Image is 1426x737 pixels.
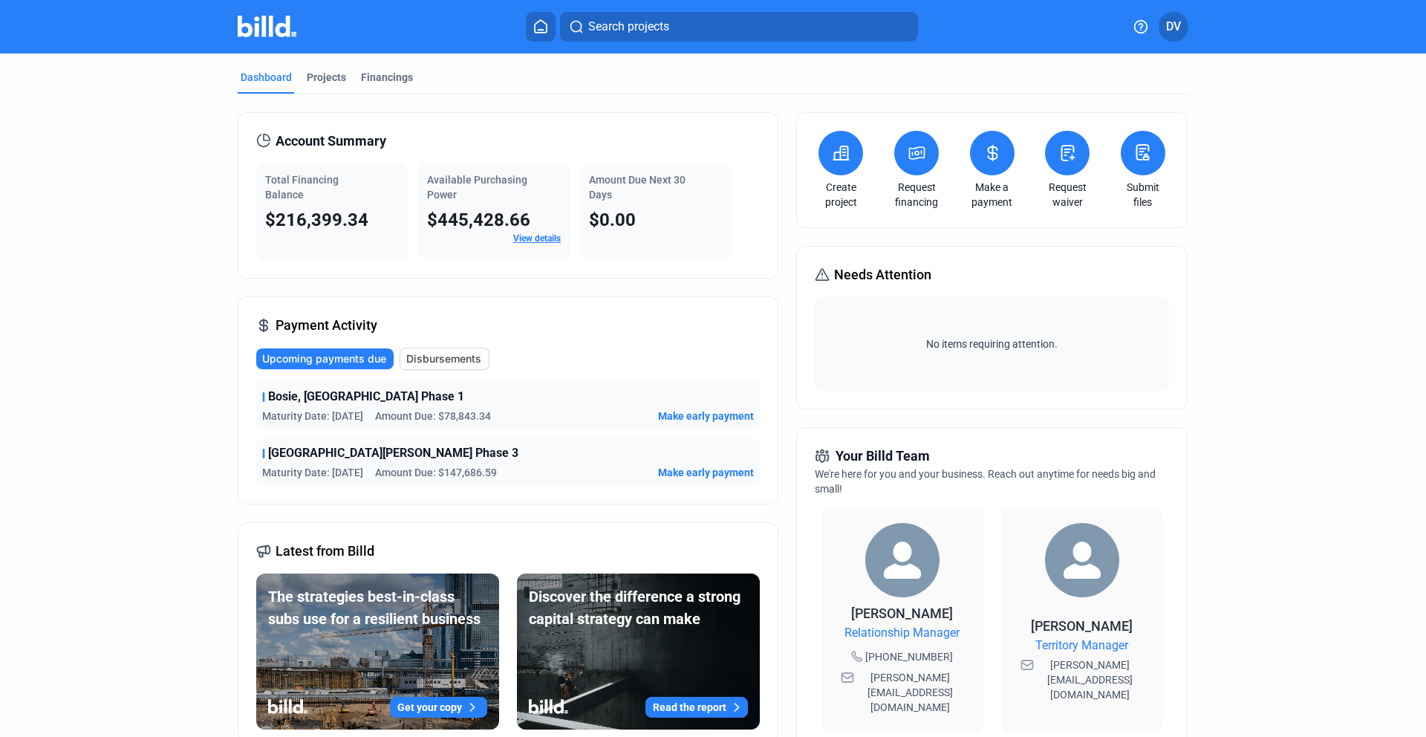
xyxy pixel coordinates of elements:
span: Bosie, [GEOGRAPHIC_DATA] Phase 1 [268,388,464,406]
span: Amount Due Next 30 Days [589,174,686,201]
span: Maturity Date: [DATE] [262,465,363,480]
span: [PERSON_NAME][EMAIL_ADDRESS][DOMAIN_NAME] [1037,658,1144,702]
span: Account Summary [276,131,386,152]
div: Dashboard [241,70,292,85]
span: Maturity Date: [DATE] [262,409,363,423]
span: Disbursements [406,351,481,366]
div: Financings [361,70,413,85]
img: Territory Manager [1045,523,1119,597]
button: Make early payment [658,465,754,480]
button: Upcoming payments due [256,348,394,369]
a: Create project [815,180,867,210]
span: Relationship Manager [844,624,960,642]
span: $216,399.34 [265,210,368,230]
span: [PERSON_NAME] [1031,618,1133,634]
span: $0.00 [589,210,636,230]
button: Search projects [560,12,918,42]
a: Request waiver [1041,180,1093,210]
button: Get your copy [390,697,487,718]
button: DV [1159,12,1188,42]
a: Request financing [891,180,942,210]
div: Projects [307,70,346,85]
span: Your Billd Team [836,446,930,467]
span: [PHONE_NUMBER] [865,649,953,664]
a: View details [513,233,561,244]
span: Payment Activity [276,315,377,336]
img: Billd Company Logo [238,16,296,37]
div: The strategies best-in-class subs use for a resilient business [268,585,487,630]
span: Amount Due: $147,686.59 [375,465,497,480]
span: Needs Attention [834,264,931,285]
button: Read the report [645,697,748,718]
a: Make a payment [966,180,1018,210]
span: Total Financing Balance [265,174,339,201]
span: [GEOGRAPHIC_DATA][PERSON_NAME] Phase 3 [268,444,518,462]
span: Upcoming payments due [262,351,386,366]
span: Latest from Billd [276,541,374,562]
a: Submit files [1117,180,1169,210]
span: Search projects [588,18,669,36]
img: Relationship Manager [865,523,940,597]
span: No items requiring attention. [821,337,1162,351]
span: Territory Manager [1035,637,1128,655]
button: Make early payment [658,409,754,423]
span: $445,428.66 [427,210,530,230]
span: Available Purchasing Power [427,174,527,201]
div: Discover the difference a strong capital strategy can make [529,585,748,630]
span: Amount Due: $78,843.34 [375,409,491,423]
span: [PERSON_NAME] [851,605,953,621]
span: [PERSON_NAME][EMAIL_ADDRESS][DOMAIN_NAME] [857,670,964,715]
span: DV [1166,18,1181,36]
span: We're here for you and your business. Reach out anytime for needs big and small! [815,468,1156,495]
button: Disbursements [400,348,489,370]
